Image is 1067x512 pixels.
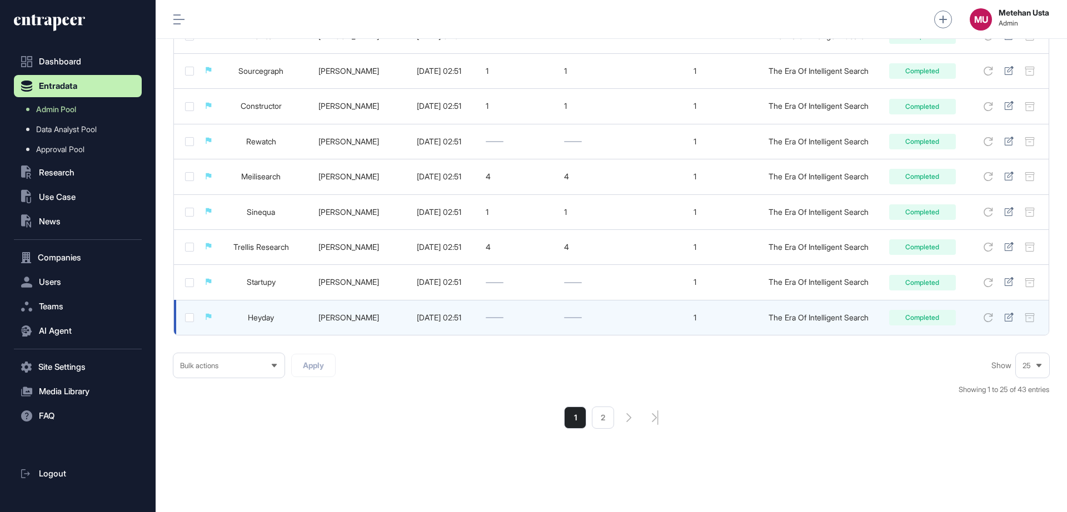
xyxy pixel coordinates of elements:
div: 4 [486,172,553,181]
span: Show [991,361,1011,370]
div: 1 [642,208,748,217]
span: Site Settings [38,363,86,372]
a: Logout [14,463,142,485]
div: The Era Of Intelligent Search [759,243,877,252]
div: 1 [486,208,553,217]
a: [PERSON_NAME] [318,172,379,181]
div: [DATE] 02:51 [403,137,475,146]
a: Approval Pool [19,139,142,159]
div: [DATE] 02:51 [403,313,475,322]
span: News [39,217,61,226]
div: The Era Of Intelligent Search [759,137,877,146]
span: FAQ [39,411,54,420]
div: The Era Of Intelligent Search [759,67,877,76]
button: Use Case [14,186,142,208]
div: [DATE] 02:51 [403,67,475,76]
a: [PERSON_NAME] [318,207,379,217]
a: search-pagination-last-page-button [652,410,659,425]
div: The Era Of Intelligent Search [759,313,877,322]
div: 1 [564,102,631,111]
a: Data Analyst Pool [19,119,142,139]
span: Approval Pool [36,145,84,154]
span: Bulk actions [180,362,218,370]
span: Logout [39,469,66,478]
div: Completed [889,204,956,220]
button: Media Library [14,380,142,403]
div: [DATE] 02:51 [403,278,475,287]
div: [DATE] 02:51 [403,102,475,111]
button: Teams [14,295,142,318]
a: 1 [564,406,586,429]
span: Admin Pool [36,105,76,114]
div: 1 [642,278,748,287]
button: Entradata [14,75,142,97]
span: Dashboard [39,57,81,66]
div: The Era Of Intelligent Search [759,208,877,217]
div: 1 [642,102,748,111]
button: AI Agent [14,320,142,342]
span: Companies [38,253,81,262]
strong: Metehan Usta [999,8,1049,17]
div: [DATE] 02:51 [403,208,475,217]
div: 1 [642,243,748,252]
div: Completed [889,99,956,114]
div: The Era Of Intelligent Search [759,278,877,287]
div: 1 [642,67,748,76]
span: Teams [39,302,63,311]
button: Companies [14,247,142,269]
span: Research [39,168,74,177]
a: [PERSON_NAME] [318,137,379,146]
div: 1 [642,172,748,181]
a: Dashboard [14,51,142,73]
a: Trellis Research [233,242,289,252]
span: AI Agent [39,327,72,335]
a: Constructor [241,101,282,111]
a: [PERSON_NAME] [318,277,379,287]
a: 2 [592,406,614,429]
div: 1 [642,137,748,146]
div: Completed [889,310,956,325]
a: Meilisearch [241,172,281,181]
div: The Era Of Intelligent Search [759,102,877,111]
div: 4 [564,172,631,181]
button: Users [14,271,142,293]
a: [PERSON_NAME] [318,31,379,41]
div: Showing 1 to 25 of 43 entries [959,384,1049,395]
span: Media Library [39,387,89,396]
div: The Era Of Intelligent Search [759,172,877,181]
span: Data Analyst Pool [36,125,97,134]
div: 1 [486,67,553,76]
div: Completed [889,275,956,290]
button: FAQ [14,405,142,427]
a: search-pagination-next-button [626,413,632,422]
div: [DATE] 02:51 [403,243,475,252]
a: Rewatch [246,137,276,146]
button: Research [14,162,142,184]
div: 1 [642,313,748,322]
button: MU [970,8,992,31]
a: Sinequa [247,207,275,217]
div: Completed [889,63,956,79]
a: [PERSON_NAME] [318,313,379,322]
a: Sourcegraph [238,66,283,76]
div: 1 [486,102,553,111]
a: [PERSON_NAME] [318,66,379,76]
a: Heyday [248,313,274,322]
a: [PERSON_NAME] [318,101,379,111]
span: Entradata [39,82,77,91]
span: Admin [999,19,1049,27]
div: Completed [889,239,956,255]
a: Admin Pool [19,99,142,119]
button: News [14,210,142,233]
div: Completed [889,169,956,184]
span: Users [39,278,61,287]
button: Site Settings [14,356,142,378]
div: 1 [564,67,631,76]
span: Use Case [39,193,76,202]
div: 4 [486,243,553,252]
div: 4 [564,243,631,252]
div: 1 [564,208,631,217]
